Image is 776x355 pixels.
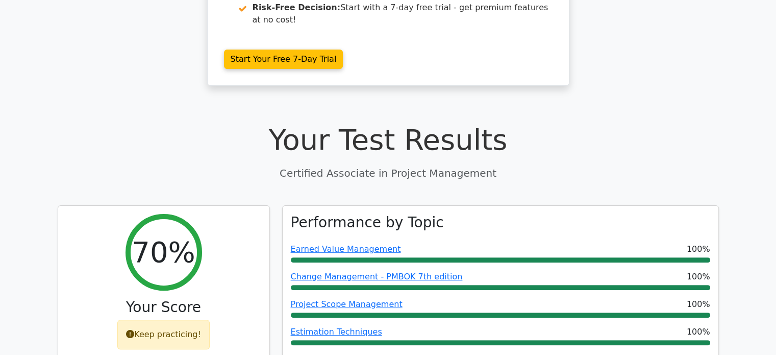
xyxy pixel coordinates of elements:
a: Earned Value Management [291,244,401,254]
span: 100% [687,271,710,283]
a: Start Your Free 7-Day Trial [224,50,343,69]
span: 100% [687,243,710,255]
h1: Your Test Results [58,123,719,157]
a: Estimation Techniques [291,327,382,337]
span: 100% [687,326,710,338]
h3: Performance by Topic [291,214,444,231]
h2: 70% [132,235,195,269]
h3: Your Score [66,299,261,316]
p: Certified Associate in Project Management [58,165,719,181]
span: 100% [687,298,710,311]
a: Project Scope Management [291,299,403,309]
a: Change Management - PMBOK 7th edition [291,272,463,281]
div: Keep practicing! [117,320,210,349]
